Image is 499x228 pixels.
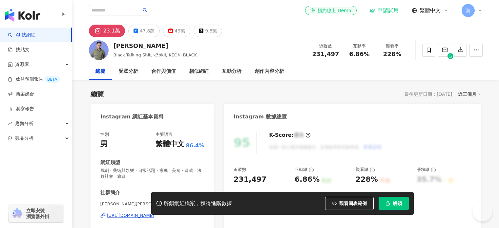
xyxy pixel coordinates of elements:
[370,7,399,14] a: 申請試用
[9,205,64,222] a: chrome extension立即安裝 瀏覽器外掛
[205,26,217,35] div: 9.8萬
[295,175,320,185] div: 6.86%
[417,167,436,173] div: 漲粉率
[8,76,60,83] a: 效益預測報告BETA
[8,91,34,97] a: 商案媒合
[100,139,108,149] div: 男
[156,139,184,149] div: 繁體中文
[151,68,176,75] div: 合作與價值
[310,7,351,14] div: 預約線上 Demo
[26,208,49,219] span: 立即安裝 瀏覽器外掛
[118,68,138,75] div: 受眾分析
[15,57,29,72] span: 資源庫
[312,51,339,57] span: 231,497
[143,8,147,12] span: search
[379,197,409,210] button: 解鎖
[189,68,209,75] div: 相似網紅
[356,175,378,185] div: 228%
[234,167,246,173] div: 追蹤數
[100,132,109,137] div: 性別
[15,131,33,146] span: 競品分析
[458,90,481,98] div: 近三個月
[128,25,160,37] button: 47.8萬
[380,43,405,50] div: 觀看率
[10,208,23,219] img: chrome extension
[347,43,372,50] div: 互動率
[194,25,222,37] button: 9.8萬
[8,106,34,112] a: 洞察報告
[349,51,369,57] span: 6.86%
[186,142,204,149] span: 86.4%
[383,51,402,57] span: 228%
[356,167,375,173] div: 觀看率
[175,26,185,35] div: 49萬
[156,132,173,137] div: 主要語言
[91,90,104,99] div: 總覽
[95,68,105,75] div: 總覽
[100,189,120,196] div: 社群簡介
[114,52,197,57] span: Black Talking Shit, k3okii, KEOKI BLACK
[5,9,40,22] img: logo
[114,42,197,50] div: [PERSON_NAME]
[100,168,204,179] span: 戲劇 · 藝術與娛樂 · 日常話題 · 家庭 · 美食 · 遊戲 · 法政社會 · 旅遊
[234,175,266,185] div: 231,497
[8,32,35,38] a: searchAI 找網紅
[420,7,441,14] span: 繁體中文
[234,113,287,120] div: Instagram 數據總覽
[8,47,30,53] a: 找貼文
[325,197,374,210] button: 觀看圖表範例
[305,6,356,15] a: 預約線上 Demo
[405,92,452,97] div: 最後更新日期：[DATE]
[393,201,402,206] span: 解鎖
[466,7,470,14] span: 游
[255,68,284,75] div: 創作內容分析
[295,167,314,173] div: 互動率
[269,132,311,139] div: K-Score :
[164,200,232,207] div: 解鎖網紅檔案，獲得進階數據
[163,25,190,37] button: 49萬
[89,25,125,37] button: 23.1萬
[100,213,204,218] a: [URL][DOMAIN_NAME]
[15,116,33,131] span: 趨勢分析
[339,201,367,206] span: 觀看圖表範例
[312,43,339,50] div: 追蹤數
[107,213,155,218] div: [URL][DOMAIN_NAME]
[100,159,120,166] div: 網紅類型
[8,121,12,126] span: rise
[140,26,155,35] div: 47.8萬
[222,68,241,75] div: 互動分析
[103,26,120,35] div: 23.1萬
[100,113,164,120] div: Instagram 網紅基本資料
[89,40,109,60] img: KOL Avatar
